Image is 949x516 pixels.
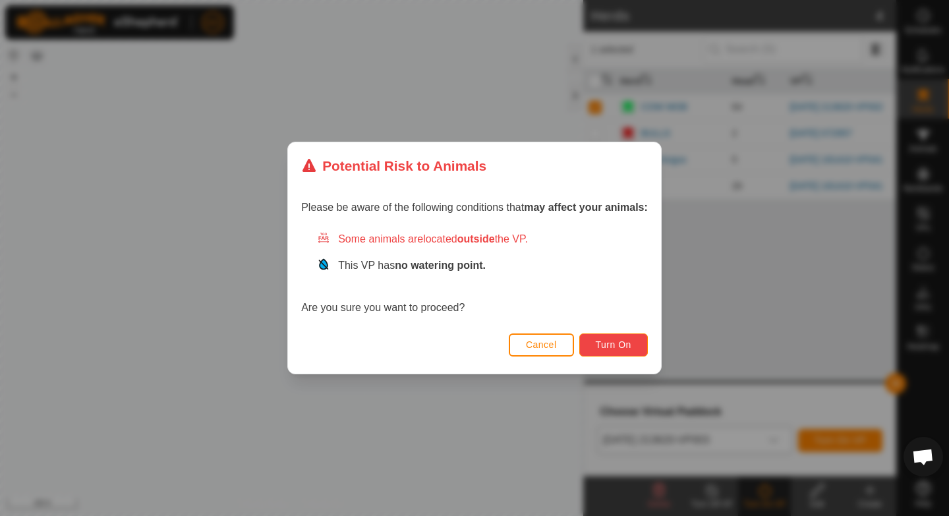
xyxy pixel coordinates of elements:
span: Please be aware of the following conditions that [301,202,648,213]
strong: outside [457,233,495,244]
button: Cancel [509,333,574,357]
strong: no watering point. [395,260,486,271]
div: Some animals are [317,231,648,247]
span: Turn On [596,339,631,350]
span: This VP has [338,260,486,271]
div: Open chat [904,437,943,476]
div: Are you sure you want to proceed? [301,231,648,316]
span: located the VP. [423,233,528,244]
div: Potential Risk to Animals [301,156,486,176]
strong: may affect your animals: [524,202,648,213]
button: Turn On [579,333,648,357]
span: Cancel [526,339,557,350]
